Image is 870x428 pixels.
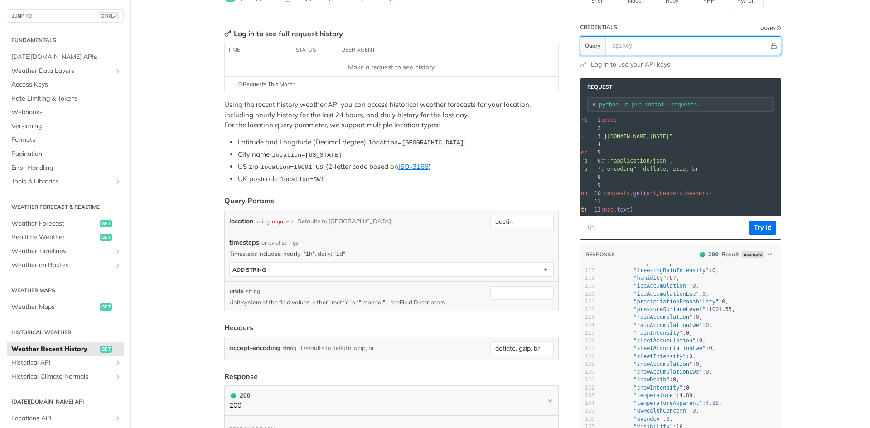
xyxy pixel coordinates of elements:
span: timesteps [229,238,259,247]
div: 2 [587,124,602,132]
span: Weather Recent History [11,345,98,354]
th: status [293,43,338,58]
div: - Result [708,250,739,259]
span: get [100,346,112,353]
div: 126 [580,337,594,345]
a: Formats [7,133,124,147]
div: string [246,287,260,295]
span: 0 [689,353,692,360]
span: 200 [700,252,705,257]
span: "accept" [581,158,607,164]
button: Copy to clipboard [585,221,598,235]
span: : , [601,400,722,406]
a: [DATE][DOMAIN_NAME] APIs [7,50,124,64]
span: location=[GEOGRAPHIC_DATA] [368,139,464,146]
span: 200 [231,393,236,398]
div: 134 [580,399,594,407]
span: response [568,190,594,197]
svg: Key [224,30,232,37]
a: Access Keys [7,78,124,91]
label: location [229,215,253,228]
div: Headers [224,322,253,333]
span: 4.88 [706,400,719,406]
input: apikey [608,37,769,55]
span: "evapotranspiration" [633,260,699,266]
span: 0 [673,376,676,383]
button: Query [580,37,606,55]
span: url [646,190,656,197]
div: string [256,215,270,228]
div: Response [224,371,258,382]
div: 131 [580,376,594,384]
a: Log in to use your API keys [591,60,670,69]
span: Formats [11,135,121,144]
h2: [DATE][DOMAIN_NAME] API [7,398,124,406]
span: 0 Requests This Month [238,80,295,88]
th: user agent [338,43,540,58]
a: Weather TimelinesShow subpages for Weather Timelines [7,245,124,258]
span: text [617,207,630,213]
div: Credentials [580,24,617,31]
div: 7 [587,165,602,173]
label: accept-encoding [229,341,280,355]
span: 0 [686,330,689,336]
div: 121 [580,298,594,306]
button: JUMP TOCTRL-/ [7,9,124,23]
span: [DATE][DOMAIN_NAME] APIs [11,53,121,62]
button: Show subpages for Weather Timelines [114,248,121,255]
span: . ( , ) [568,190,712,197]
span: 0 [696,314,699,320]
span: : , [601,283,699,289]
span: "snowIntensity" [633,385,682,391]
span: Weather Forecast [11,219,98,228]
a: Historical APIShow subpages for Historical API [7,356,124,370]
span: Example [741,251,764,258]
div: 135 [580,407,594,415]
span: "deflate, gzip, br" [640,166,702,172]
span: "temperature" [633,392,676,399]
div: 4 [587,140,602,149]
span: : , [601,345,715,351]
span: : , [601,298,729,305]
span: Pagination [11,149,121,159]
div: 125 [580,329,594,337]
p: Timesteps includes: hourly: "1h", daily: "1d" [229,250,554,258]
div: 132 [580,384,594,392]
span: : [568,166,702,172]
span: : , [601,408,699,414]
span: location=[US_STATE] [272,152,342,159]
span: 1001.55 [709,306,732,313]
span: 0 [686,385,689,391]
i: Information [777,26,781,31]
span: "rainIntensity" [633,330,682,336]
span: "freezingRainIntensity" [633,267,709,274]
div: 5 [587,149,602,157]
h2: Weather Maps [7,286,124,294]
li: City name [238,149,559,160]
span: 4.88 [679,392,692,399]
span: Weather Timelines [11,247,112,256]
h2: Historical Weather [7,328,124,337]
span: : , [601,275,680,281]
div: 6 [587,157,602,165]
div: Defaults to [GEOGRAPHIC_DATA] [297,215,391,228]
a: Locations APIShow subpages for Locations API [7,412,124,425]
span: Rate Limiting & Tokens [11,94,121,103]
button: RESPONSE [585,250,615,259]
span: "accept-encoding" [581,166,637,172]
div: Query [760,25,776,32]
span: Weather Data Layers [11,67,112,76]
span: Error Handling [11,164,121,173]
div: 9 [587,181,602,189]
span: Realtime Weather [11,233,98,242]
span: "[URL][DOMAIN_NAME][DATE]" [587,133,672,139]
span: 0 [706,369,709,375]
span: "sleetAccumulationLwe" [633,345,706,351]
button: 200200-ResultExample [695,250,776,259]
span: "sleetIntensity" [633,353,686,360]
span: "iceAccumulationLwe" [633,291,699,297]
a: Historical Climate NormalsShow subpages for Historical Climate Normals [7,370,124,384]
span: : , [601,306,735,313]
button: Show subpages for Tools & Libraries [114,178,121,185]
span: "pressureSurfaceLevel" [633,306,706,313]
